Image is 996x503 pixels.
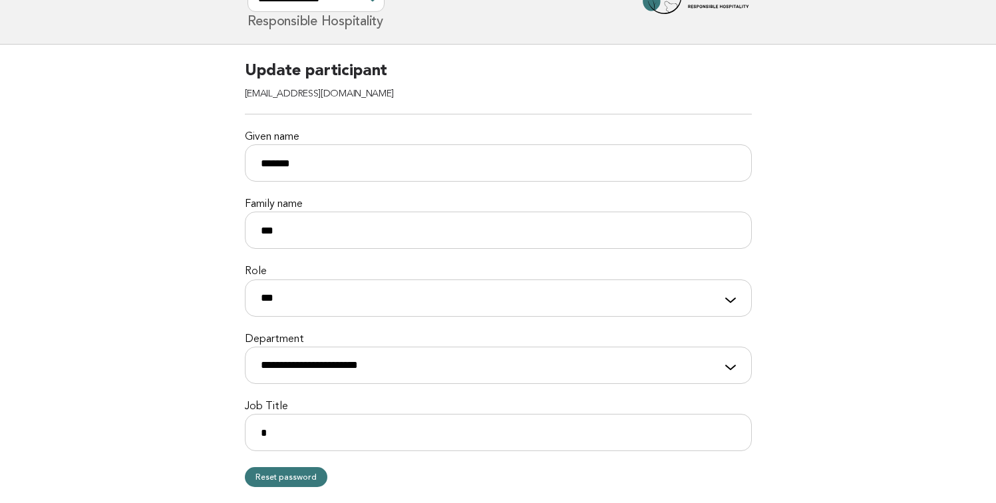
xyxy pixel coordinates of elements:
[245,89,395,99] span: [EMAIL_ADDRESS][DOMAIN_NAME]
[245,61,752,114] h2: Update participant
[245,198,752,212] label: Family name
[245,467,327,487] a: Reset password
[245,130,752,144] label: Given name
[245,333,752,347] label: Department
[245,265,752,279] label: Role
[245,400,752,414] label: Job Title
